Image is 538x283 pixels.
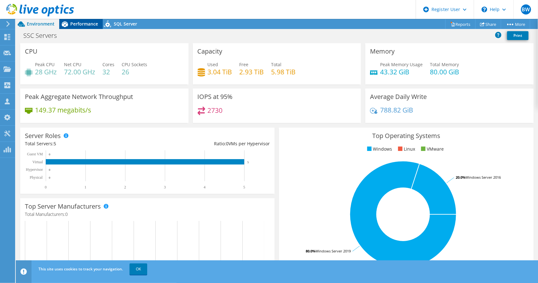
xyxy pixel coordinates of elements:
[122,61,147,67] span: CPU Sockets
[243,185,245,189] text: 5
[32,160,43,164] text: Virtual
[70,21,98,27] span: Performance
[102,61,114,67] span: Cores
[25,140,148,147] div: Total Servers:
[501,19,530,29] a: More
[271,61,282,67] span: Total
[396,146,415,153] li: Linux
[315,249,351,253] tspan: Windows Server 2019
[64,68,95,75] h4: 72.00 GHz
[482,7,487,12] svg: \n
[130,263,147,275] a: OK
[20,32,67,39] h1: SSC Servers
[507,31,529,40] a: Print
[445,19,476,29] a: Reports
[247,161,249,164] text: 5
[475,19,501,29] a: Share
[49,168,50,171] text: 0
[284,132,529,139] h3: Top Operating Systems
[122,68,147,75] h4: 26
[25,93,133,100] h3: Peak Aggregate Network Throughput
[102,68,114,75] h4: 32
[148,140,270,147] div: Ratio: VMs per Hypervisor
[366,146,392,153] li: Windows
[430,61,459,67] span: Total Memory
[49,176,50,179] text: 0
[49,153,50,156] text: 0
[521,4,531,14] span: BW
[370,48,395,55] h3: Memory
[456,175,466,180] tspan: 20.0%
[164,185,166,189] text: 3
[124,185,126,189] text: 2
[27,152,43,156] text: Guest VM
[26,167,43,172] text: Hypervisor
[380,107,413,113] h4: 788.82 GiB
[208,68,232,75] h4: 3.04 TiB
[45,185,47,189] text: 0
[198,93,233,100] h3: IOPS at 95%
[240,61,249,67] span: Free
[430,68,459,75] h4: 80.00 GiB
[204,185,205,189] text: 4
[38,266,123,272] span: This site uses cookies to track your navigation.
[30,175,43,180] text: Physical
[271,68,296,75] h4: 5.98 TiB
[419,146,444,153] li: VMware
[25,48,38,55] h3: CPU
[35,68,57,75] h4: 28 GHz
[466,175,501,180] tspan: Windows Server 2016
[64,61,81,67] span: Net CPU
[370,93,427,100] h3: Average Daily Write
[35,61,55,67] span: Peak CPU
[208,61,218,67] span: Used
[25,203,101,210] h3: Top Server Manufacturers
[84,185,86,189] text: 1
[380,68,423,75] h4: 43.32 GiB
[306,249,315,253] tspan: 80.0%
[25,211,270,218] h4: Total Manufacturers:
[380,61,423,67] span: Peak Memory Usage
[198,48,223,55] h3: Capacity
[65,211,68,217] span: 0
[226,141,229,147] span: 0
[54,141,56,147] span: 5
[240,68,264,75] h4: 2.93 TiB
[27,21,55,27] span: Environment
[25,132,61,139] h3: Server Roles
[35,107,91,113] h4: 149.37 megabits/s
[208,107,223,114] h4: 2730
[114,21,137,27] span: SQL Server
